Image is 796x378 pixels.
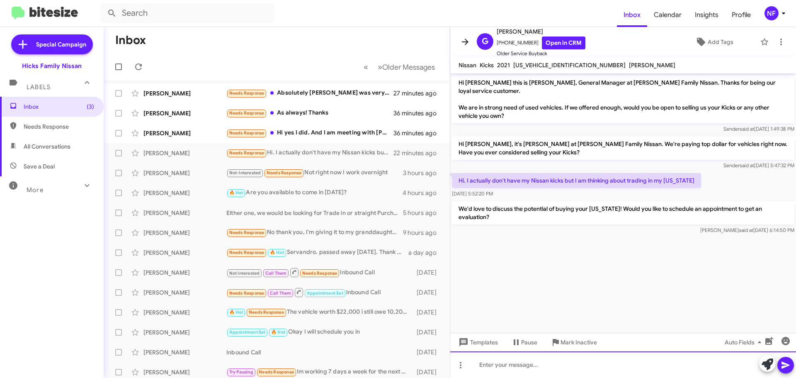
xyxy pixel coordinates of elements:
div: Okay I will schedule you in [226,327,413,337]
span: Needs Response [229,150,265,156]
span: Inbox [24,102,94,111]
div: [PERSON_NAME] [143,209,226,217]
span: Kicks [480,61,494,69]
span: Needs Response [24,122,94,131]
div: [PERSON_NAME] [143,288,226,297]
div: [PERSON_NAME] [143,249,226,257]
h1: Inbox [115,34,146,47]
div: Servandro. passed away [DATE]. Thank you. [226,248,408,257]
button: Pause [505,335,544,350]
div: [DATE] [413,288,443,297]
div: [PERSON_NAME] [143,229,226,237]
button: Auto Fields [718,335,771,350]
span: Appointment Set [307,290,343,296]
span: Call Them [265,271,287,276]
span: 🔥 Hot [229,190,243,195]
span: [DATE] 5:52:20 PM [452,190,493,197]
span: said at [740,162,754,168]
span: Needs Response [229,230,265,235]
div: [DATE] [413,308,443,317]
span: Needs Response [229,130,265,136]
div: [DATE] [413,368,443,376]
span: Needs Response [249,310,284,315]
span: Needs Response [229,250,265,255]
button: Previous [359,59,373,76]
a: Insights [688,3,725,27]
div: a day ago [408,249,443,257]
span: Needs Response [229,110,265,116]
div: NF [764,6,779,20]
span: All Conversations [24,142,70,151]
a: Open in CRM [542,37,585,49]
span: [PERSON_NAME] [497,27,585,37]
span: Try Pausing [229,369,253,375]
div: Not right now I work overnight [226,168,403,178]
span: Appointment Set [229,329,266,335]
span: Not Interested [229,271,260,276]
span: 🔥 Hot [271,329,285,335]
p: Hi [PERSON_NAME] this is [PERSON_NAME], General Manager at [PERSON_NAME] Family Nissan. Thanks fo... [452,75,794,123]
div: The vehicle worth $22,000 i still owe 10,200- so 12,000 down on the new vehicle. [226,307,413,317]
div: Im working 7 days a week for the next 2 weeks. I will reach out when I can come down and look. [226,367,413,377]
div: Either one, we would be looking for Trade in or straight Purchase. Would you like to schedule an ... [226,209,403,217]
span: Nissan [459,61,476,69]
span: [US_VEHICLE_IDENTIFICATION_NUMBER] [513,61,626,69]
span: Needs Response [302,271,337,276]
span: Not-Interested [229,170,261,176]
span: said at [740,126,754,132]
div: Inbound Call [226,267,413,278]
span: Needs Response [267,170,302,176]
div: As always! Thanks [226,108,393,118]
div: 3 hours ago [403,169,443,177]
p: We'd love to discuss the potential of buying your [US_STATE]! Would you like to schedule an appoi... [452,201,794,224]
span: Save a Deal [24,162,55,171]
div: [PERSON_NAME] [143,268,226,277]
span: G [482,35,488,48]
div: 9 hours ago [403,229,443,237]
div: 4 hours ago [403,189,443,197]
span: Pause [521,335,537,350]
p: Hi. I actually don't have my Nissan kicks but I am thinking about trading in my [US_STATE] [452,173,701,188]
a: Special Campaign [11,34,93,54]
span: Sender [DATE] 5:47:32 PM [723,162,794,168]
div: [DATE] [413,268,443,277]
span: Auto Fields [725,335,764,350]
div: Hi. I actually don't have my Nissan kicks but I am thinking about trading in my [US_STATE] [226,148,393,158]
button: Next [373,59,440,76]
span: Needs Response [229,90,265,96]
span: « [364,62,368,72]
span: Needs Response [229,290,265,296]
div: [PERSON_NAME] [143,368,226,376]
span: Add Tags [708,34,733,49]
div: [PERSON_NAME] [143,328,226,337]
div: [PERSON_NAME] [143,129,226,137]
span: 2021 [497,61,510,69]
div: [PERSON_NAME] [143,149,226,157]
span: Call Them [270,290,291,296]
span: [PERSON_NAME] [629,61,675,69]
p: Hi [PERSON_NAME], it's [PERSON_NAME] at [PERSON_NAME] Family Nissan. We're paying top dollar for ... [452,137,794,160]
button: Templates [450,335,505,350]
span: More [27,186,44,194]
span: Sender [DATE] 1:49:38 PM [723,126,794,132]
div: 5 hours ago [403,209,443,217]
span: Special Campaign [36,40,86,49]
button: NF [757,6,787,20]
div: [DATE] [413,328,443,337]
span: (3) [87,102,94,111]
button: Add Tags [671,34,756,49]
button: Mark Inactive [544,335,604,350]
span: » [378,62,382,72]
div: [PERSON_NAME] [143,109,226,117]
span: 🔥 Hot [270,250,284,255]
div: [DATE] [413,348,443,356]
div: Hi yes I did. And I am meeting with [PERSON_NAME] again [DATE]. [226,128,393,138]
div: 27 minutes ago [393,89,443,98]
span: Inbox [617,3,647,27]
span: [PERSON_NAME] [DATE] 6:14:50 PM [700,227,794,233]
div: [PERSON_NAME] [143,89,226,98]
div: Inbound Call [226,348,413,356]
input: Search [100,3,274,23]
nav: Page navigation example [359,59,440,76]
